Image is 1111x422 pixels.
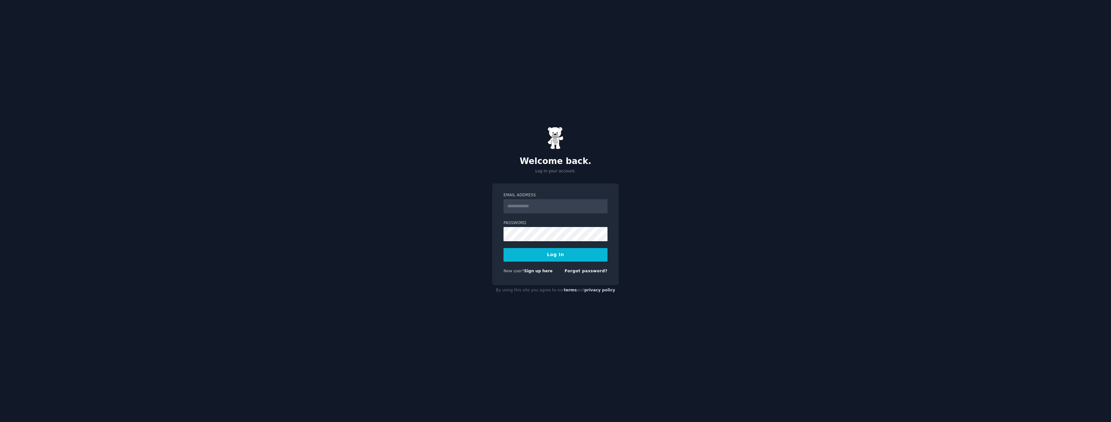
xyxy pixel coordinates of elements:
span: New user? [504,269,524,273]
label: Password [504,220,607,226]
a: privacy policy [584,288,615,292]
label: Email Address [504,192,607,198]
button: Log In [504,248,607,262]
p: Log in your account. [492,168,619,174]
a: Forgot password? [565,269,607,273]
a: Sign up here [524,269,553,273]
div: By using this site you agree to our and [492,285,619,296]
img: Gummy Bear [547,127,564,149]
a: terms [564,288,577,292]
h2: Welcome back. [492,156,619,167]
